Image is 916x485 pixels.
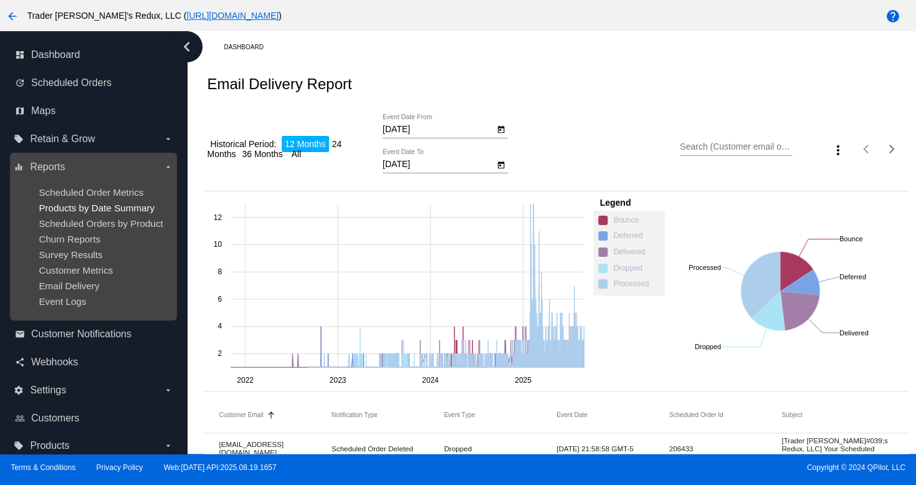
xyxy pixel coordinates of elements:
[289,146,305,162] li: All
[39,296,86,307] a: Event Logs
[14,162,24,172] i: equalizer
[186,11,279,21] a: [URL][DOMAIN_NAME]
[5,9,20,24] mat-icon: arrow_back
[599,198,631,208] span: Legend
[15,50,25,60] i: dashboard
[39,281,99,291] a: Email Delivery
[39,265,113,276] a: Customer Metrics
[839,273,866,281] text: Deferred
[39,187,143,198] span: Scheduled Order Metrics
[97,463,143,472] a: Privacy Policy
[31,77,112,89] span: Scheduled Orders
[332,441,444,456] mat-cell: Scheduled Order Deleted
[39,218,163,229] a: Scheduled Orders by Product
[680,142,792,152] input: Search (Customer email or subject)
[239,146,285,162] li: 36 Months
[218,294,222,303] text: 6
[31,413,79,424] span: Customers
[11,463,75,472] a: Terms & Conditions
[613,231,662,241] span: Deferred
[30,440,69,451] span: Products
[495,158,508,171] button: Open calendar
[613,247,662,257] span: Delivered
[515,376,532,385] text: 2025
[444,441,556,456] mat-cell: Dropped
[15,324,173,344] a: email Customer Notifications
[689,264,721,271] text: Processed
[839,329,868,336] text: Delivered
[15,413,25,423] i: people_outline
[598,265,662,275] span: Dropped
[422,376,439,385] text: 2024
[556,411,587,419] button: Change sorting for CreatedUtc
[598,281,662,291] span: Processed
[30,133,95,145] span: Retain & Grow
[163,134,173,144] i: arrow_drop_down
[15,352,173,372] a: share Webhooks
[613,279,662,289] span: Processed
[163,441,173,451] i: arrow_drop_down
[214,213,222,221] text: 12
[30,385,66,396] span: Settings
[15,106,25,116] i: map
[282,136,328,152] li: 12 Months
[163,385,173,395] i: arrow_drop_down
[556,441,669,456] mat-cell: [DATE] 21:58:58 GMT-5
[218,349,222,358] text: 2
[219,437,332,459] mat-cell: [EMAIL_ADDRESS][DOMAIN_NAME]
[207,136,279,152] li: Historical Period:
[27,11,282,21] span: Trader [PERSON_NAME]'s Redux, LLC ( )
[163,162,173,172] i: arrow_drop_down
[781,433,894,464] mat-cell: [Trader [PERSON_NAME]#039;s Redux, LLC] Your Scheduled Order was canceled.
[15,78,25,88] i: update
[214,240,222,249] text: 10
[383,160,495,170] input: Event Date To
[598,249,662,259] span: Delivered
[15,408,173,428] a: people_outline Customers
[39,203,155,213] a: Products by Date Summary
[781,411,802,419] button: Change sorting for Subject
[839,235,862,242] text: Bounce
[14,385,24,395] i: settings
[15,329,25,339] i: email
[31,105,55,117] span: Maps
[207,75,351,93] h2: Email Delivery Report
[31,357,78,368] span: Webhooks
[495,122,508,135] button: Open calendar
[613,264,662,273] span: Dropped
[15,45,173,65] a: dashboard Dashboard
[598,233,662,242] span: Deferred
[31,49,80,60] span: Dashboard
[879,137,904,161] button: Next page
[31,329,131,340] span: Customer Notifications
[237,376,254,385] text: 2022
[444,411,475,419] button: Change sorting for EventType
[15,101,173,121] a: map Maps
[469,463,905,472] span: Copyright © 2024 QPilot, LLC
[330,376,346,385] text: 2023
[39,234,100,244] a: Churn Reports
[15,73,173,93] a: update Scheduled Orders
[831,143,846,158] mat-icon: more_vert
[218,267,222,276] text: 8
[332,411,378,419] button: Change sorting for NotificationType
[669,441,782,456] mat-cell: 206433
[854,137,879,161] button: Previous page
[39,249,102,260] a: Survey Results
[219,411,263,419] button: Change sorting for EmailTo
[177,37,197,57] i: chevron_left
[613,216,662,225] span: Bounce
[14,441,24,451] i: local_offer
[207,136,341,162] li: 24 Months
[383,125,495,135] input: Event Date From
[30,161,65,173] span: Reports
[224,37,274,57] a: Dashboard
[598,217,662,227] span: Bounce
[15,357,25,367] i: share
